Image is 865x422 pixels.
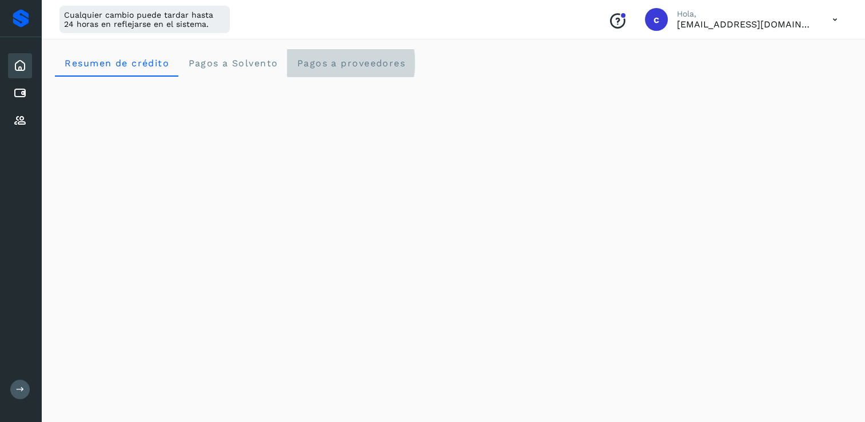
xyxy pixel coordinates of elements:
[8,81,32,106] div: Cuentas por pagar
[64,58,169,69] span: Resumen de crédito
[677,19,814,30] p: cxp@53cargo.com
[188,58,278,69] span: Pagos a Solvento
[59,6,230,33] div: Cualquier cambio puede tardar hasta 24 horas en reflejarse en el sistema.
[8,53,32,78] div: Inicio
[677,9,814,19] p: Hola,
[8,108,32,133] div: Proveedores
[296,58,405,69] span: Pagos a proveedores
